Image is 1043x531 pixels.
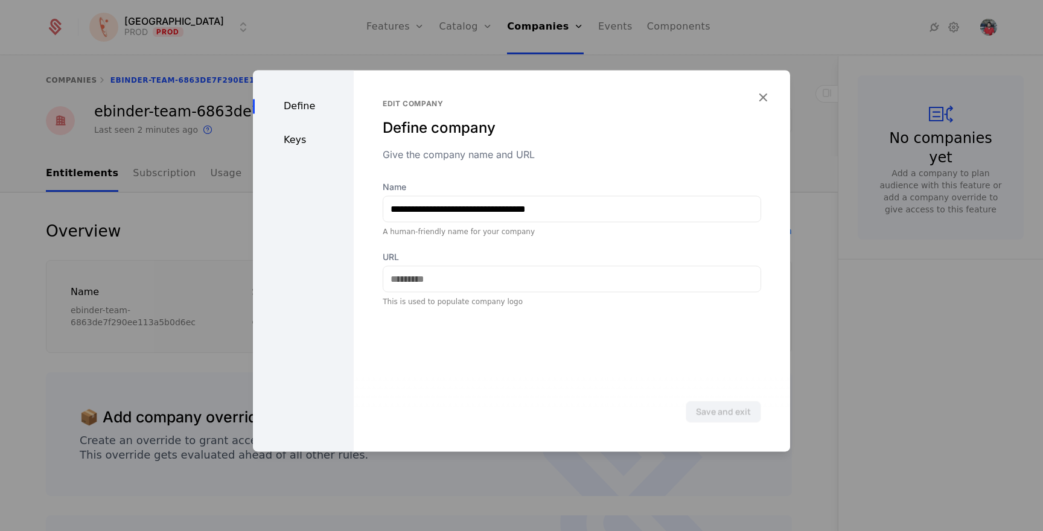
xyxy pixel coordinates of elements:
[383,118,761,138] div: Define company
[253,99,354,113] div: Define
[383,147,761,162] div: Give the company name and URL
[383,297,761,307] div: This is used to populate company logo
[383,99,761,109] div: Edit company
[383,181,761,193] label: Name
[383,227,761,237] div: A human-friendly name for your company
[686,401,761,422] button: Save and exit
[253,133,354,147] div: Keys
[383,251,761,263] label: URL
